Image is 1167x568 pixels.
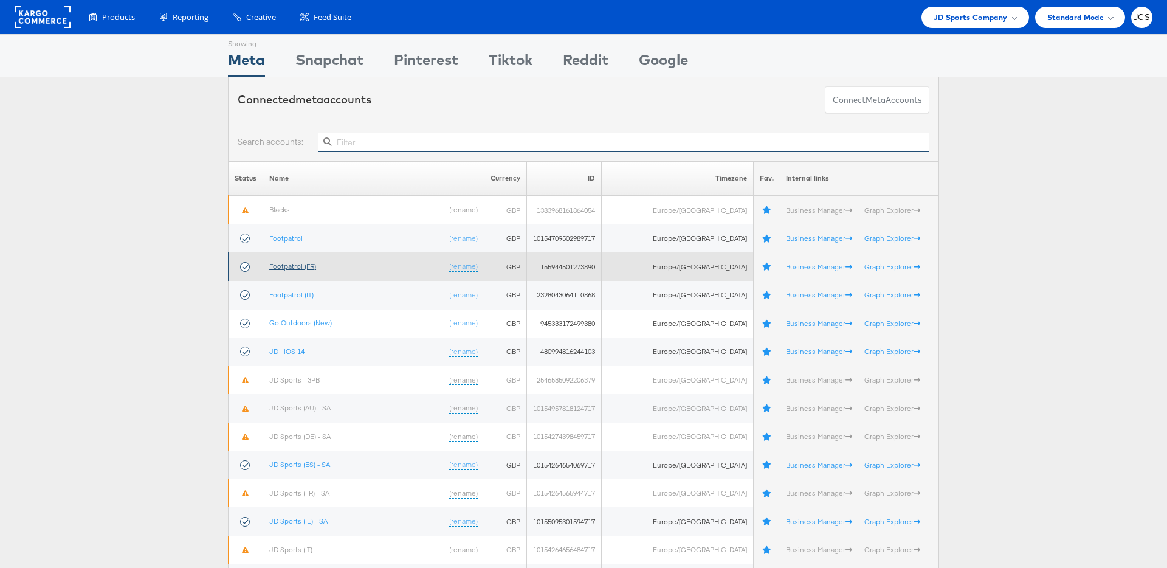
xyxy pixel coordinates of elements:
td: 480994816244103 [527,338,602,366]
span: JD Sports Company [934,11,1008,24]
a: Graph Explorer [864,234,920,243]
a: (rename) [449,403,478,414]
td: GBP [484,507,527,536]
td: Europe/[GEOGRAPHIC_DATA] [602,310,753,338]
div: Google [639,49,688,77]
a: Graph Explorer [864,206,920,215]
td: GBP [484,196,527,224]
td: GBP [484,536,527,564]
a: (rename) [449,460,478,470]
div: Connected accounts [238,92,371,108]
td: 10154264654069717 [527,451,602,479]
a: Go Outdoors (New) [269,318,332,327]
a: Graph Explorer [864,545,920,554]
td: GBP [484,252,527,281]
a: Graph Explorer [864,432,920,441]
td: 10154709502989717 [527,224,602,253]
a: JD Sports (IT) [269,545,312,554]
a: (rename) [449,234,478,244]
a: Graph Explorer [864,262,920,271]
td: GBP [484,224,527,253]
a: Graph Explorer [864,319,920,328]
span: meta [866,94,886,106]
td: Europe/[GEOGRAPHIC_DATA] [602,507,753,536]
td: Europe/[GEOGRAPHIC_DATA] [602,536,753,564]
td: GBP [484,451,527,479]
td: 10154957818124717 [527,394,602,423]
span: JCS [1134,13,1150,21]
td: 1155944501273890 [527,252,602,281]
a: Footpatrol [269,234,303,243]
span: meta [295,92,323,106]
span: Reporting [173,12,208,23]
th: Currency [484,161,527,196]
a: Business Manager [786,404,852,413]
td: Europe/[GEOGRAPHIC_DATA] [602,366,753,395]
span: Creative [246,12,276,23]
a: Business Manager [786,460,852,469]
a: Business Manager [786,347,852,356]
a: Business Manager [786,262,852,271]
td: 1383968161864054 [527,196,602,224]
td: GBP [484,281,527,310]
a: Business Manager [786,488,852,497]
a: JD Sports (ES) - SA [269,460,330,469]
td: Europe/[GEOGRAPHIC_DATA] [602,281,753,310]
button: ConnectmetaAccounts [825,86,929,114]
td: Europe/[GEOGRAPHIC_DATA] [602,479,753,508]
a: (rename) [449,375,478,386]
td: Europe/[GEOGRAPHIC_DATA] [602,196,753,224]
a: Business Manager [786,234,852,243]
a: JD Sports (FR) - SA [269,488,329,497]
a: (rename) [449,488,478,499]
a: Graph Explorer [864,375,920,384]
a: (rename) [449,545,478,555]
td: 2546585092206379 [527,366,602,395]
td: Europe/[GEOGRAPHIC_DATA] [602,451,753,479]
td: GBP [484,394,527,423]
td: Europe/[GEOGRAPHIC_DATA] [602,224,753,253]
a: Graph Explorer [864,517,920,526]
a: Business Manager [786,432,852,441]
a: JD | iOS 14 [269,347,305,356]
a: Business Manager [786,319,852,328]
a: Business Manager [786,517,852,526]
a: Business Manager [786,545,852,554]
a: (rename) [449,432,478,442]
td: Europe/[GEOGRAPHIC_DATA] [602,394,753,423]
div: Reddit [563,49,608,77]
td: Europe/[GEOGRAPHIC_DATA] [602,252,753,281]
a: (rename) [449,290,478,300]
a: Graph Explorer [864,488,920,497]
a: Graph Explorer [864,404,920,413]
td: GBP [484,479,527,508]
a: Graph Explorer [864,460,920,469]
a: Footpatrol (IT) [269,290,314,299]
td: 10154274398459717 [527,423,602,451]
td: Europe/[GEOGRAPHIC_DATA] [602,338,753,366]
th: Name [263,161,484,196]
a: Business Manager [786,375,852,384]
div: Tiktok [489,49,532,77]
td: 10155095301594717 [527,507,602,536]
div: Snapchat [295,49,363,77]
a: Business Manager [786,206,852,215]
span: Standard Mode [1047,11,1104,24]
th: ID [527,161,602,196]
td: GBP [484,310,527,338]
a: Footpatrol (FR) [269,261,316,271]
div: Meta [228,49,265,77]
input: Filter [318,133,929,152]
div: Pinterest [394,49,458,77]
a: JD Sports - 3PB [269,375,320,384]
a: JD Sports (IE) - SA [269,516,328,525]
td: GBP [484,423,527,451]
td: Europe/[GEOGRAPHIC_DATA] [602,423,753,451]
span: Feed Suite [314,12,351,23]
a: (rename) [449,205,478,215]
td: 10154264656484717 [527,536,602,564]
span: Products [102,12,135,23]
a: (rename) [449,261,478,272]
a: Graph Explorer [864,290,920,299]
a: JD Sports (DE) - SA [269,432,331,441]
